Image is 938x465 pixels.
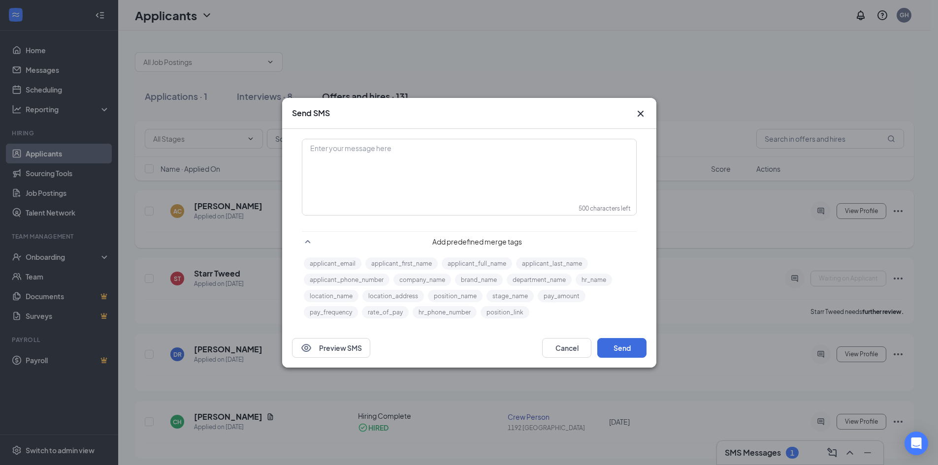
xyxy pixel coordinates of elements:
button: hr_phone_number [413,306,477,318]
button: pay_frequency [304,306,358,318]
svg: Cross [635,108,647,120]
button: position_name [428,290,483,302]
button: hr_name [576,274,612,286]
button: applicant_first_name [365,257,438,270]
button: Cancel [542,338,591,358]
button: brand_name [455,274,503,286]
button: department_name [507,274,572,286]
button: Send [597,338,647,358]
button: applicant_last_name [516,257,588,270]
button: applicant_email [304,257,361,270]
div: Open Intercom Messenger [905,432,928,455]
button: company_name [393,274,451,286]
button: applicant_phone_number [304,274,389,286]
div: 500 characters left [579,204,631,213]
svg: SmallChevronUp [302,236,314,248]
div: Add predefined merge tags [302,231,637,248]
button: rate_of_pay [362,306,409,318]
svg: Eye [300,342,312,354]
button: Close [635,108,647,120]
button: position_link [481,306,529,318]
button: applicant_full_name [442,257,512,270]
button: pay_amount [538,290,585,302]
button: location_address [362,290,424,302]
button: location_name [304,290,358,302]
button: stage_name [486,290,534,302]
button: EyePreview SMS [292,338,370,358]
div: Enter your message here [303,140,636,189]
h3: Send SMS [292,108,330,119]
span: Add predefined merge tags [318,237,637,247]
